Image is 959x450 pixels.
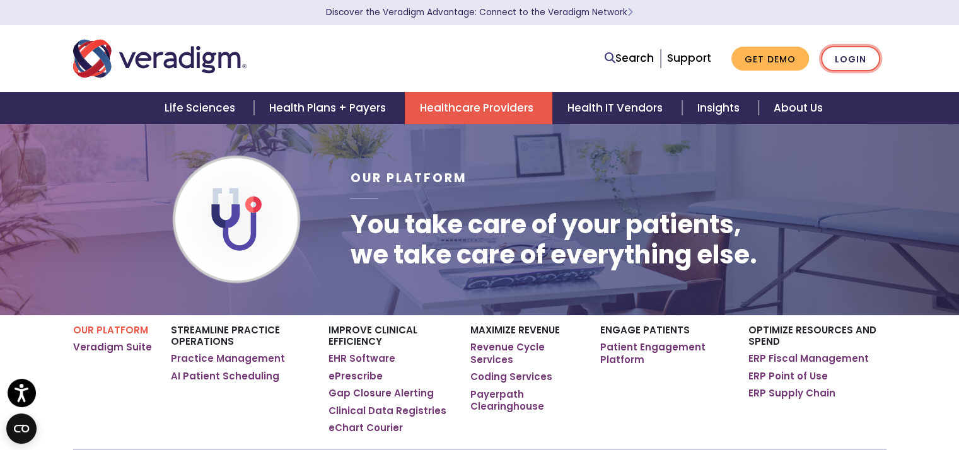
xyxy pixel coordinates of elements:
span: Learn More [627,6,633,18]
a: Coding Services [470,371,552,383]
a: Login [821,46,880,72]
a: Healthcare Providers [405,92,552,124]
h1: You take care of your patients, we take care of everything else. [350,209,757,270]
a: Discover the Veradigm Advantage: Connect to the Veradigm NetworkLearn More [326,6,633,18]
img: Veradigm logo [73,38,247,79]
a: ERP Point of Use [748,370,828,383]
a: About Us [758,92,838,124]
a: Practice Management [171,352,285,365]
a: eChart Courier [328,422,403,434]
a: Veradigm Suite [73,341,152,354]
a: Support [667,50,711,66]
a: Clinical Data Registries [328,405,446,417]
a: Life Sciences [149,92,254,124]
a: Gap Closure Alerting [328,387,434,400]
a: Health IT Vendors [552,92,682,124]
a: ePrescribe [328,370,383,383]
a: Search [605,50,654,67]
a: Patient Engagement Platform [600,341,729,366]
a: Health Plans + Payers [254,92,405,124]
a: Get Demo [731,47,809,71]
a: Revenue Cycle Services [470,341,581,366]
a: ERP Supply Chain [748,387,835,400]
button: Open CMP widget [6,413,37,444]
a: Payerpath Clearinghouse [470,388,581,413]
span: Our Platform [350,170,467,187]
a: Insights [682,92,758,124]
a: AI Patient Scheduling [171,370,279,383]
a: EHR Software [328,352,395,365]
a: ERP Fiscal Management [748,352,869,365]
